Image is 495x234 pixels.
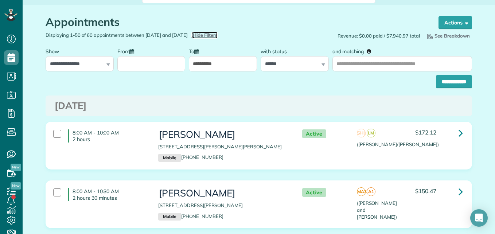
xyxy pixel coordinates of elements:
[367,129,375,137] span: LM
[55,101,463,111] h3: [DATE]
[302,129,326,139] span: Active
[357,200,397,220] span: ([PERSON_NAME] and [PERSON_NAME])
[73,136,147,143] p: 2 hours
[357,129,366,137] span: SH1
[193,32,218,39] span: Hide Filters
[158,188,287,199] h3: [PERSON_NAME]
[158,213,181,221] small: Mobile
[470,209,488,227] div: Open Intercom Messenger
[158,143,287,150] p: [STREET_ADDRESS][PERSON_NAME][PERSON_NAME]
[73,195,147,201] p: 2 hours 30 minutes
[357,141,439,147] span: ([PERSON_NAME]/[PERSON_NAME])
[189,44,203,58] label: To
[302,188,326,197] span: Active
[46,16,425,28] h1: Appointments
[415,187,436,195] span: $150.47
[158,154,223,160] a: Mobile[PHONE_NUMBER]
[367,187,375,196] span: A1
[332,44,377,58] label: and matching
[338,32,420,39] span: Revenue: $0.00 paid / $7,940.97 total
[191,32,218,38] a: Hide Filters
[158,154,181,162] small: Mobile
[357,187,366,196] span: MA3
[40,32,259,39] div: Displaying 1-50 of 60 appointments between [DATE] and [DATE]
[158,202,287,209] p: [STREET_ADDRESS][PERSON_NAME]
[117,44,138,58] label: From
[158,213,223,219] a: Mobile[PHONE_NUMBER]
[11,164,21,171] span: New
[439,16,472,29] button: Actions
[158,129,287,140] h3: [PERSON_NAME]
[415,129,436,136] span: $172.12
[68,129,147,143] h4: 8:00 AM - 10:00 AM
[426,33,470,39] span: See Breakdown
[424,32,472,40] button: See Breakdown
[11,182,21,190] span: New
[68,188,147,201] h4: 8:00 AM - 10:30 AM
